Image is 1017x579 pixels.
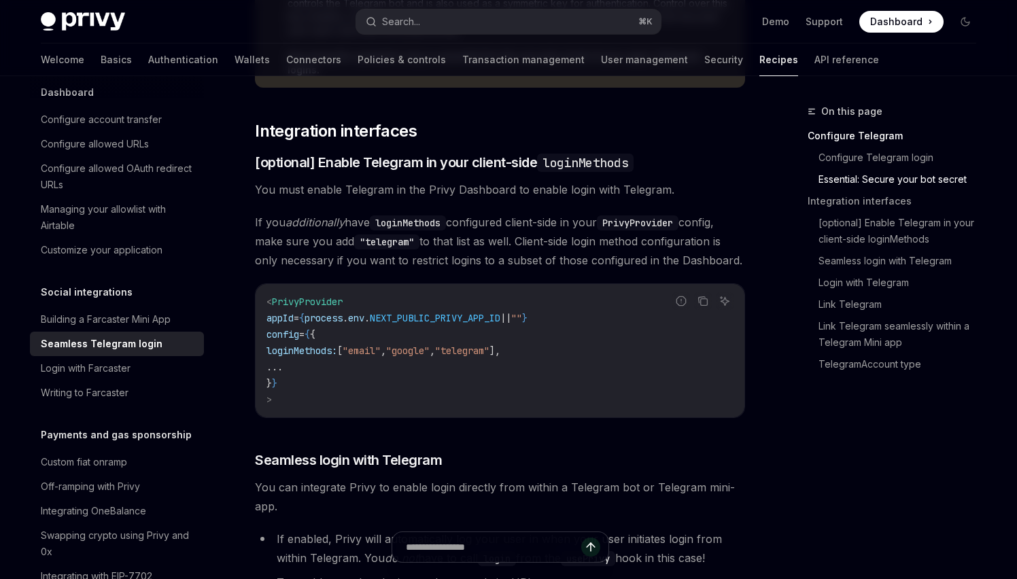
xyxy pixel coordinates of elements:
code: loginMethods [537,154,634,172]
div: Writing to Farcaster [41,385,128,401]
div: Seamless Telegram login [41,336,162,352]
span: } [266,377,272,389]
a: Welcome [41,43,84,76]
div: Login with Farcaster [41,360,131,376]
span: { [305,328,310,340]
span: . [343,312,348,324]
span: ... [266,361,283,373]
a: Configure allowed OAuth redirect URLs [30,156,204,197]
img: dark logo [41,12,125,31]
div: Custom fiat onramp [41,454,127,470]
span: [optional] Enable Telegram in your client-side [255,153,634,172]
span: You must enable Telegram in the Privy Dashboard to enable login with Telegram. [255,180,745,199]
span: "" [511,312,522,324]
code: loginMethods [370,215,446,230]
a: Integrating OneBalance [30,499,204,523]
span: "telegram" [435,345,489,357]
button: Search...⌘K [356,10,661,34]
a: Customize your application [30,238,204,262]
div: Swapping crypto using Privy and 0x [41,527,196,560]
a: Writing to Farcaster [30,381,204,405]
div: Building a Farcaster Mini App [41,311,171,328]
a: Off-ramping with Privy [30,474,204,499]
a: Configure account transfer [30,107,204,132]
a: Wallets [235,43,270,76]
a: Configure allowed URLs [30,132,204,156]
div: Configure allowed OAuth redirect URLs [41,160,196,193]
h5: Payments and gas sponsorship [41,427,192,443]
span: config [266,328,299,340]
a: Demo [762,15,789,29]
a: Authentication [148,43,218,76]
span: ⌘ K [638,16,653,27]
a: Essential: Secure your bot secret [818,169,987,190]
a: Recipes [759,43,798,76]
span: If you have configured client-side in your config, make sure you add to that list as well. Client... [255,213,745,270]
a: TelegramAccount type [818,353,987,375]
span: { [299,312,305,324]
h5: Social integrations [41,284,133,300]
div: Configure allowed URLs [41,136,149,152]
span: env [348,312,364,324]
button: Send message [581,538,600,557]
button: Toggle dark mode [954,11,976,33]
span: NEXT_PUBLIC_PRIVY_APP_ID [370,312,500,324]
button: Ask AI [716,292,734,310]
code: PrivyProvider [597,215,678,230]
span: Dashboard [870,15,923,29]
a: Connectors [286,43,341,76]
span: > [266,393,272,406]
span: You can integrate Privy to enable login directly from within a Telegram bot or Telegram mini-app. [255,478,745,516]
div: Managing your allowlist with Airtable [41,201,196,234]
a: Support [806,15,843,29]
div: Integrating OneBalance [41,503,146,519]
a: Dashboard [859,11,944,33]
a: [optional] Enable Telegram in your client-side loginMethods [818,212,987,250]
a: Transaction management [462,43,585,76]
span: < [266,296,272,308]
a: Policies & controls [358,43,446,76]
div: Search... [382,14,420,30]
em: additionally [286,215,345,229]
span: || [500,312,511,324]
div: Off-ramping with Privy [41,478,140,495]
span: PrivyProvider [272,296,343,308]
a: Integration interfaces [808,190,987,212]
div: Customize your application [41,242,162,258]
a: Login with Telegram [818,272,987,294]
code: "telegram" [354,234,419,249]
span: = [294,312,299,324]
a: Configure Telegram [808,125,987,147]
a: Swapping crypto using Privy and 0x [30,523,204,564]
span: , [430,345,435,357]
a: Link Telegram [818,294,987,315]
a: Security [704,43,743,76]
a: Login with Farcaster [30,356,204,381]
span: On this page [821,103,882,120]
span: } [522,312,528,324]
span: ], [489,345,500,357]
span: [ [337,345,343,357]
a: API reference [814,43,879,76]
a: Seamless Telegram login [30,332,204,356]
button: Copy the contents from the code block [694,292,712,310]
span: Integration interfaces [255,120,417,142]
div: Configure account transfer [41,111,162,128]
a: Link Telegram seamlessly within a Telegram Mini app [818,315,987,353]
a: Managing your allowlist with Airtable [30,197,204,238]
span: Seamless login with Telegram [255,451,442,470]
span: } [272,377,277,389]
span: = [299,328,305,340]
a: Configure Telegram login [818,147,987,169]
span: loginMethods: [266,345,337,357]
a: Building a Farcaster Mini App [30,307,204,332]
button: Report incorrect code [672,292,690,310]
span: "email" [343,345,381,357]
a: User management [601,43,688,76]
span: . [364,312,370,324]
span: process [305,312,343,324]
span: , [381,345,386,357]
span: "google" [386,345,430,357]
a: Seamless login with Telegram [818,250,987,272]
a: Custom fiat onramp [30,450,204,474]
